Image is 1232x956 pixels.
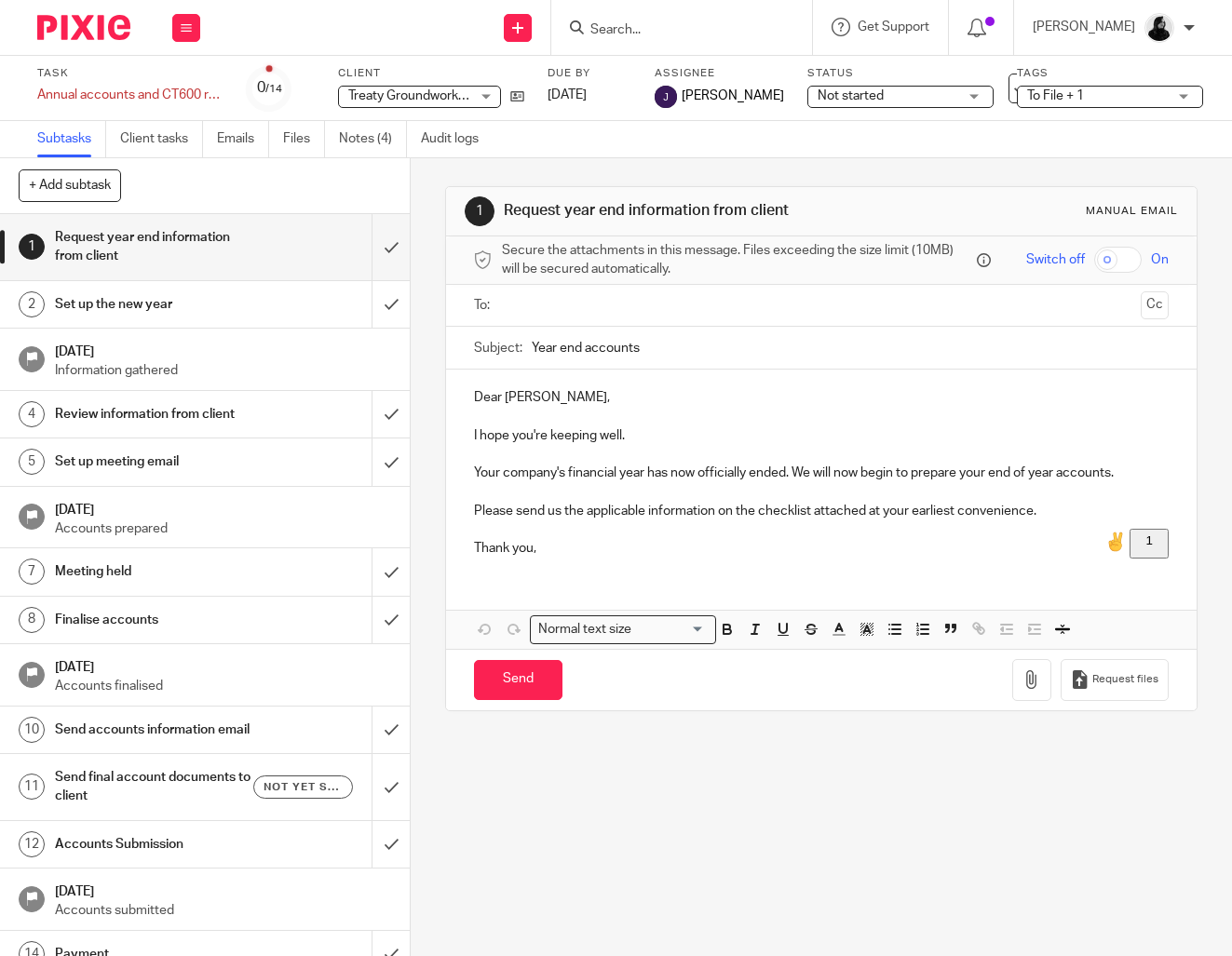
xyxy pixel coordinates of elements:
span: Normal text size [535,620,636,640]
label: Tags [1017,66,1203,81]
p: Information gathered [55,361,391,380]
span: Get Support [858,20,929,34]
span: Request files [1092,672,1158,687]
div: 0 [257,77,282,99]
div: 1 [465,196,494,226]
div: 8 [19,607,45,633]
div: 10 [19,717,45,743]
img: PHOTO-2023-03-20-11-06-28%203.jpg [1144,13,1174,43]
p: Your company's financial year has now officially ended. We will now begin to prepare your end of ... [474,464,1170,482]
h1: Request year end information from client [55,223,254,271]
p: Thank you, [474,539,1170,558]
h1: [DATE] [55,878,391,901]
span: Not yet sent [264,779,343,795]
div: 7 [19,559,45,585]
label: Client [338,66,524,81]
span: Treaty Groundwork Ltd [348,89,481,102]
h1: Set up the new year [55,290,254,318]
h1: Request year end information from client [504,201,860,221]
h1: Meeting held [55,558,254,586]
h1: Send accounts information email [55,716,254,744]
a: Client tasks [120,121,203,157]
button: + Add subtask [19,169,121,201]
span: [PERSON_NAME] [682,87,784,105]
div: 4 [19,401,45,427]
label: Task [37,66,223,81]
label: Due by [548,66,631,81]
div: 12 [19,831,45,857]
input: Search [589,22,756,39]
div: 2 [19,291,45,317]
input: Search for option [638,620,705,640]
a: Emails [217,121,269,157]
p: Please send us the applicable information on the checklist attached at your earliest convenience. [474,502,1170,520]
h1: Set up meeting email [55,448,254,476]
p: I hope you're keeping well. [474,426,1170,445]
img: Pixie [37,15,130,40]
small: /14 [265,84,282,94]
span: Switch off [1026,250,1085,269]
h1: Finalise accounts [55,606,254,634]
span: [DATE] [548,88,587,101]
h1: Review information from client [55,400,254,428]
div: Search for option [530,615,716,644]
label: To: [474,296,494,315]
a: Notes (4) [339,121,407,157]
h1: [DATE] [55,496,391,519]
p: Dear [PERSON_NAME], [474,388,1170,407]
h1: Send final account documents to client [55,763,254,811]
div: Annual accounts and CT600 return [37,86,223,104]
button: Request files [1061,659,1169,701]
a: Subtasks [37,121,106,157]
p: Accounts finalised [55,677,391,695]
a: Files [283,121,325,157]
span: On [1151,250,1169,269]
a: Audit logs [421,121,493,157]
p: Accounts prepared [55,519,391,538]
p: Accounts submitted [55,901,391,920]
img: svg%3E [655,86,677,108]
div: 1 [19,234,45,260]
button: Cc [1141,291,1169,319]
label: Subject: [474,339,522,357]
span: Secure the attachments in this message. Files exceeding the size limit (10MB) will be secured aut... [502,241,972,279]
label: Status [807,66,994,81]
div: 11 [19,774,45,800]
span: To File + 1 [1027,89,1084,102]
p: [PERSON_NAME] [1033,18,1135,36]
span: Not started [818,89,884,102]
div: To enrich screen reader interactions, please activate Accessibility in Grammarly extension settings [446,370,1198,572]
h1: [DATE] [55,653,391,677]
h1: [DATE] [55,338,391,361]
label: Assignee [655,66,784,81]
input: Send [474,660,562,700]
div: Manual email [1086,204,1178,219]
h1: Accounts Submission [55,830,254,858]
div: 5 [19,449,45,475]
